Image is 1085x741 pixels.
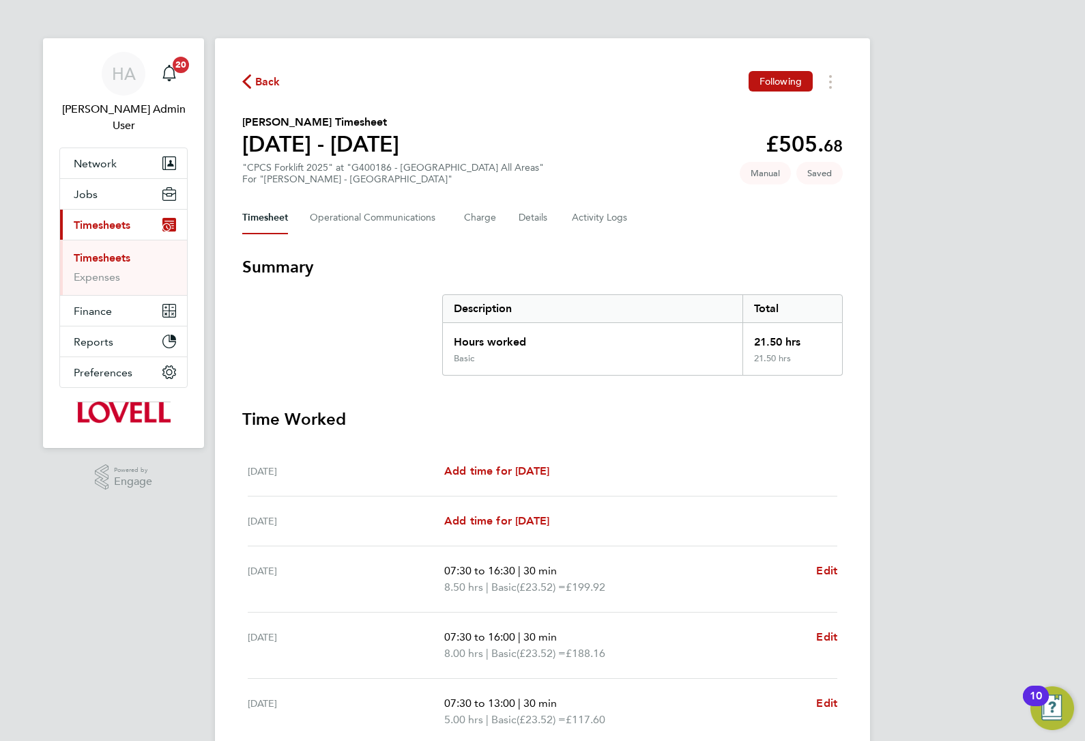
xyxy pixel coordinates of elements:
[517,713,566,726] span: (£23.52) =
[60,296,187,326] button: Finance
[242,256,843,278] h3: Summary
[518,697,521,710] span: |
[749,71,813,92] button: Following
[114,464,152,476] span: Powered by
[248,513,444,529] div: [DATE]
[444,564,515,577] span: 07:30 to 16:30
[566,581,605,593] span: £199.92
[523,564,557,577] span: 30 min
[242,130,399,158] h1: [DATE] - [DATE]
[1030,696,1042,714] div: 10
[74,219,130,232] span: Timesheets
[242,408,843,430] h3: Time Worked
[486,713,489,726] span: |
[156,52,183,96] a: 20
[491,645,517,662] span: Basic
[523,630,557,643] span: 30 min
[491,712,517,728] span: Basic
[74,335,113,348] span: Reports
[444,581,483,593] span: 8.50 hrs
[59,101,188,134] span: Hays Admin User
[60,326,187,356] button: Reports
[566,647,605,660] span: £188.16
[824,136,843,156] span: 68
[60,148,187,178] button: Network
[444,514,549,527] span: Add time for [DATE]
[74,157,117,170] span: Network
[816,563,837,579] a: Edit
[818,71,843,92] button: Timesheets Menu
[816,629,837,645] a: Edit
[442,294,843,376] div: Summary
[444,464,549,477] span: Add time for [DATE]
[816,697,837,710] span: Edit
[518,630,521,643] span: |
[173,57,189,73] span: 20
[43,38,204,448] nav: Main navigation
[60,179,187,209] button: Jobs
[242,114,399,130] h2: [PERSON_NAME] Timesheet
[566,713,605,726] span: £117.60
[242,73,280,90] button: Back
[255,74,280,90] span: Back
[742,353,842,375] div: 21.50 hrs
[517,647,566,660] span: (£23.52) =
[443,295,742,322] div: Description
[740,162,791,184] span: This timesheet was manually created.
[464,201,497,234] button: Charge
[444,713,483,726] span: 5.00 hrs
[76,402,170,423] img: lovell-logo-retina.png
[1030,686,1074,730] button: Open Resource Center, 10 new notifications
[114,476,152,488] span: Engage
[444,463,549,479] a: Add time for [DATE]
[242,173,544,185] div: For "[PERSON_NAME] - [GEOGRAPHIC_DATA]"
[74,305,112,318] span: Finance
[443,323,742,353] div: Hours worked
[444,513,549,529] a: Add time for [DATE]
[486,581,489,593] span: |
[491,579,517,596] span: Basic
[816,630,837,643] span: Edit
[816,695,837,712] a: Edit
[248,563,444,596] div: [DATE]
[518,564,521,577] span: |
[74,251,130,264] a: Timesheets
[242,201,288,234] button: Timesheet
[74,188,98,201] span: Jobs
[59,52,188,134] a: HA[PERSON_NAME] Admin User
[766,131,843,157] app-decimal: £505.
[444,647,483,660] span: 8.00 hrs
[60,210,187,240] button: Timesheets
[796,162,843,184] span: This timesheet is Saved.
[248,695,444,728] div: [DATE]
[60,240,187,295] div: Timesheets
[74,270,120,283] a: Expenses
[242,162,544,185] div: "CPCS Forklift 2025" at "G400186 - [GEOGRAPHIC_DATA] All Areas"
[248,463,444,479] div: [DATE]
[95,464,153,490] a: Powered byEngage
[112,65,136,83] span: HA
[444,697,515,710] span: 07:30 to 13:00
[310,201,442,234] button: Operational Communications
[454,353,474,364] div: Basic
[59,402,188,423] a: Go to home page
[248,629,444,662] div: [DATE]
[742,295,842,322] div: Total
[519,201,550,234] button: Details
[572,201,629,234] button: Activity Logs
[486,647,489,660] span: |
[74,366,132,379] span: Preferences
[742,323,842,353] div: 21.50 hrs
[444,630,515,643] span: 07:30 to 16:00
[60,357,187,387] button: Preferences
[816,564,837,577] span: Edit
[523,697,557,710] span: 30 min
[517,581,566,593] span: (£23.52) =
[759,75,802,87] span: Following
